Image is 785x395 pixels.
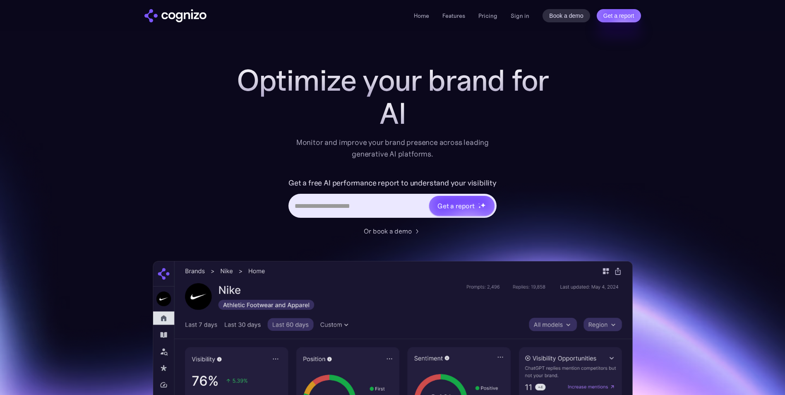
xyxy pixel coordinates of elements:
img: star [478,206,481,209]
a: Pricing [478,12,497,19]
img: star [478,203,480,204]
a: Get a reportstarstarstar [428,195,495,217]
div: Get a report [437,201,475,211]
div: Or book a demo [364,226,412,236]
h1: Optimize your brand for [227,64,558,97]
a: Get a report [597,9,641,22]
div: AI [227,97,558,130]
a: Home [414,12,429,19]
img: cognizo logo [144,9,206,22]
a: Or book a demo [364,226,422,236]
div: Monitor and improve your brand presence across leading generative AI platforms. [291,137,495,160]
a: Features [442,12,465,19]
a: home [144,9,206,22]
label: Get a free AI performance report to understand your visibility [288,176,497,190]
a: Sign in [511,11,529,21]
a: Book a demo [543,9,590,22]
img: star [480,202,486,208]
form: Hero URL Input Form [288,176,497,222]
